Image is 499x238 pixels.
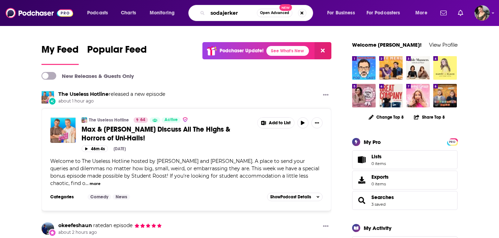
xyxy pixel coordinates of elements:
img: User Profile [474,5,490,21]
span: More [415,8,427,18]
span: Lists [371,153,386,160]
span: rated [93,222,106,229]
span: Logged in as Flossie22 [474,5,490,21]
button: 46m 4s [82,145,108,152]
span: 0 items [371,161,386,166]
div: New Rating [48,229,56,237]
span: Add to List [269,120,291,126]
a: The Useless Hotline [89,117,129,123]
input: Search podcasts, credits, & more... [208,7,257,19]
button: Show More Button [311,117,323,128]
span: Show Podcast Details [270,194,311,199]
img: Saving Grace [406,84,430,107]
img: The Useless Hotline [82,117,87,123]
button: ShowPodcast Details [267,193,323,201]
a: My Feed [41,44,79,65]
span: Lists [355,155,369,165]
button: Open AdvancedNew [257,9,292,17]
span: Open Advanced [260,11,289,15]
span: My Feed [41,44,79,60]
span: Podcasts [87,8,108,18]
div: Search podcasts, credits, & more... [195,5,320,21]
span: 0 items [371,181,389,186]
button: open menu [82,7,117,19]
button: Show More Button [258,118,294,128]
button: Change Top 8 [364,113,408,121]
button: Show More Button [320,91,331,100]
img: Happy Place [433,56,457,80]
div: New Episode [48,97,56,105]
img: Great Company with Jamie Laing [379,84,403,107]
p: Podchaser Update! [220,48,264,54]
img: okeefeshaun [41,222,54,235]
a: PRO [448,139,456,144]
button: open menu [362,7,410,19]
a: Exports [352,171,458,190]
div: My Pro [364,139,381,145]
button: open menu [410,7,436,19]
a: View Profile [429,41,458,48]
a: Welcome [PERSON_NAME]! [352,41,422,48]
a: Charts [116,7,140,19]
a: Show notifications dropdown [438,7,449,19]
a: 64 [134,117,148,123]
span: Max & [PERSON_NAME] Discuss All The Highs & Horrors of Uni-Halls! [82,125,230,143]
button: Show profile menu [474,5,490,21]
span: Exports [371,174,389,180]
span: an episode [92,222,132,229]
a: Searches [355,196,369,205]
img: Parenting Hell with Rob Beckett and Josh Widdicombe [433,84,457,107]
button: Share Top 8 [414,110,445,124]
a: New Releases & Guests Only [41,72,134,80]
button: Show More Button [320,222,331,231]
span: Exports [355,175,369,185]
a: The Useless Hotline [58,91,109,97]
span: PRO [448,139,456,145]
img: The Useless Hotline [41,91,54,104]
a: okeefeshaun [58,222,92,229]
h3: Categories [50,194,82,200]
span: Charts [121,8,136,18]
a: Show notifications dropdown [455,7,466,19]
img: Table Manners with Jessie Ware [406,56,430,80]
img: THE ADAM BUXTON PODCAST [352,56,376,80]
img: verified Badge [182,117,188,123]
a: See What's New [266,46,309,56]
img: Max & George Discuss All The Highs & Horrors of Uni-Halls! [50,117,76,143]
button: more [90,181,101,187]
a: Popular Feed [87,44,147,65]
button: open menu [322,7,364,19]
a: News [113,194,130,200]
div: My Activity [364,225,391,231]
a: Searches [371,194,394,200]
a: Comedy [88,194,111,200]
span: Active [164,117,178,124]
span: Welcome to The Useless Hotline hosted by [PERSON_NAME] and [PERSON_NAME]. A place to send your qu... [50,158,319,186]
h3: released a new episode [58,91,165,98]
a: Lists [352,150,458,169]
span: For Business [327,8,355,18]
div: [DATE] [114,146,126,151]
span: about 1 hour ago [58,98,165,104]
a: Active [162,117,181,123]
span: about 2 hours ago [58,230,162,236]
img: How To Fail With Elizabeth Day [352,84,376,107]
img: Off Menu with Ed Gamble and James Acaster [379,56,403,80]
span: New [279,4,292,11]
img: Podchaser - Follow, Share and Rate Podcasts [6,6,73,20]
span: okeefeshaun's Rating: 5 out of 5 [134,223,162,228]
span: For Podcasters [367,8,400,18]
